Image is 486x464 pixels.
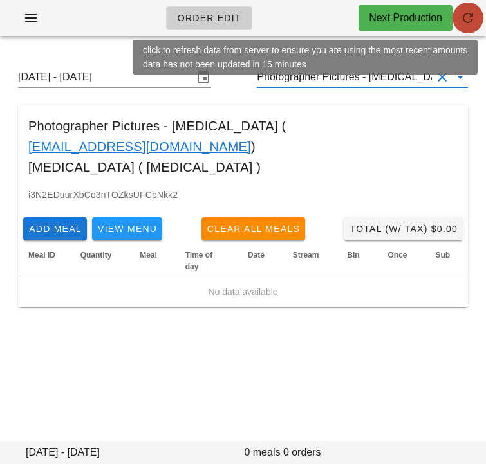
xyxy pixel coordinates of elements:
button: Total (w/ Tax) $0.00 [344,217,463,240]
span: Sub [435,251,450,260]
span: View Menu [97,224,157,234]
span: Once [388,251,407,260]
th: Date: Not sorted. Activate to sort ascending. [238,245,283,276]
th: Sub: Not sorted. Activate to sort ascending. [425,245,468,276]
a: Order Edit [166,6,252,30]
span: Add Meal [28,224,82,234]
a: [EMAIL_ADDRESS][DOMAIN_NAME] [28,136,251,157]
span: Date [248,251,265,260]
th: Bin: Not sorted. Activate to sort ascending. [337,245,377,276]
button: Clear Customer [435,69,450,85]
th: Meal ID: Not sorted. Activate to sort ascending. [18,245,70,276]
th: Time of day: Not sorted. Activate to sort ascending. [175,245,238,276]
span: Meal [140,251,157,260]
span: Quantity [80,251,112,260]
th: Quantity: Not sorted. Activate to sort ascending. [70,245,130,276]
span: Bin [347,251,359,260]
span: Meal ID [28,251,55,260]
td: No data available [18,276,468,307]
div: Next Production [369,10,442,26]
span: Order Edit [177,13,241,23]
button: View Menu [92,217,162,240]
th: Once: Not sorted. Activate to sort ascending. [378,245,425,276]
span: Clear All Meals [207,224,301,234]
div: Photographer Pictures - [MEDICAL_DATA] ( ) [MEDICAL_DATA] ( [MEDICAL_DATA] ) [18,105,468,188]
th: Meal: Not sorted. Activate to sort ascending. [129,245,175,276]
button: Add Meal [23,217,87,240]
button: Clear All Meals [201,217,306,240]
span: Stream [293,251,319,260]
span: Total (w/ Tax) $0.00 [349,224,458,234]
span: Time of day [185,251,212,271]
th: Stream: Not sorted. Activate to sort ascending. [283,245,337,276]
div: i3N2EDuurXbCo3nTOZksUFCbNkk2 [18,188,468,212]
